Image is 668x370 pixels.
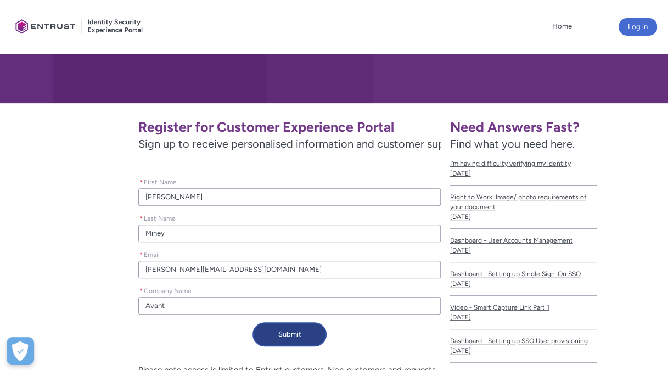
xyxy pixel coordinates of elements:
abbr: required [139,287,143,295]
label: Email [138,248,164,260]
h1: Need Answers Fast? [450,119,596,136]
lightning-formatted-date-time: [DATE] [450,347,470,355]
abbr: required [139,251,143,259]
lightning-formatted-date-time: [DATE] [450,170,470,177]
a: Dashboard - Setting up SSO User provisioning[DATE] [450,329,596,363]
a: Dashboard - User Accounts Management[DATE] [450,229,596,262]
span: Sign up to receive personalised information and customer support [138,136,441,152]
span: Find what you need here. [450,137,574,150]
button: Open Preferences [7,337,34,365]
span: Dashboard - User Accounts Management [450,236,596,245]
button: Submit [252,322,327,346]
a: Dashboard - Setting up Single Sign-On SSO[DATE] [450,262,596,296]
a: Right to Work: Image/ photo requirements of your document[DATE] [450,186,596,229]
span: Dashboard - Setting up Single Sign-On SSO [450,269,596,279]
span: Dashboard - Setting up SSO User provisioning [450,336,596,346]
lightning-formatted-date-time: [DATE] [450,313,470,321]
h1: Register for Customer Experience Portal [138,119,441,136]
div: Cookie Preferences [7,337,34,365]
span: I’m having difficulty verifying my identity [450,159,596,169]
lightning-formatted-date-time: [DATE] [450,280,470,288]
label: Last Name [138,211,180,223]
a: Video - Smart Capture Link Part 1[DATE] [450,296,596,329]
abbr: required [139,178,143,186]
label: First Name [138,175,181,187]
a: I’m having difficulty verifying my identity[DATE] [450,152,596,186]
span: Video - Smart Capture Link Part 1 [450,302,596,312]
a: Home [549,18,575,35]
lightning-formatted-date-time: [DATE] [450,213,470,221]
lightning-formatted-date-time: [DATE] [450,246,470,254]
button: Log in [619,18,657,36]
label: Company Name [138,284,196,296]
span: Right to Work: Image/ photo requirements of your document [450,192,596,212]
abbr: required [139,215,143,222]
